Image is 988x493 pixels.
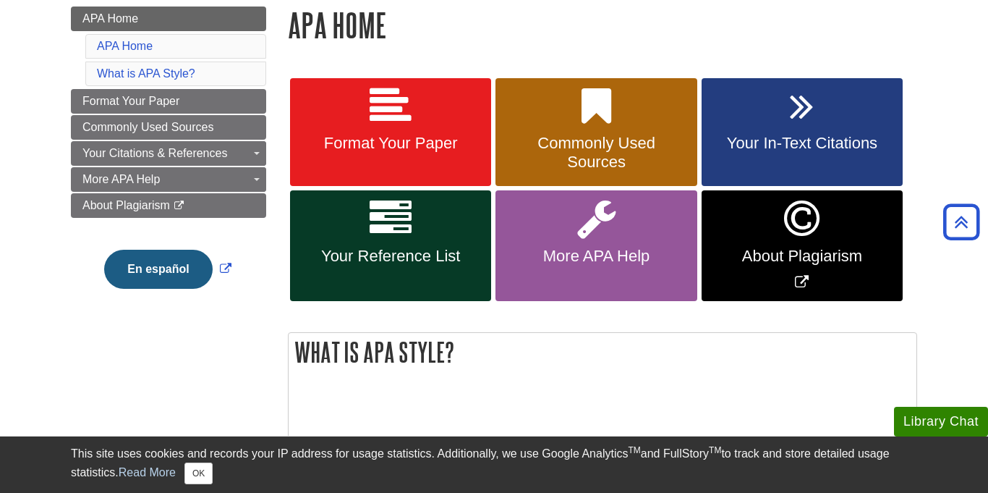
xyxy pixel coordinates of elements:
span: Format Your Paper [82,95,179,107]
span: Commonly Used Sources [506,134,686,172]
a: Commonly Used Sources [495,78,697,187]
i: This link opens in a new window [173,201,185,211]
span: Your In-Text Citations [712,134,892,153]
sup: TM [709,445,721,455]
span: About Plagiarism [712,247,892,266]
a: About Plagiarism [71,193,266,218]
a: Link opens in new window [101,263,234,275]
a: Your Citations & References [71,141,266,166]
span: More APA Help [506,247,686,266]
h2: What is APA Style? [289,333,916,371]
a: Link opens in new window [702,190,903,301]
a: Read More [119,466,176,479]
a: Back to Top [938,212,984,232]
a: Format Your Paper [71,89,266,114]
a: Your Reference List [290,190,491,301]
span: Your Reference List [301,247,480,266]
a: More APA Help [71,167,266,192]
span: Commonly Used Sources [82,121,213,133]
span: Format Your Paper [301,134,480,153]
a: What is APA Style? [97,67,195,80]
a: Your In-Text Citations [702,78,903,187]
a: More APA Help [495,190,697,301]
a: APA Home [97,40,153,52]
a: Format Your Paper [290,78,491,187]
h1: APA Home [288,7,917,43]
span: APA Home [82,12,138,25]
span: About Plagiarism [82,199,170,211]
button: Library Chat [894,407,988,437]
div: This site uses cookies and records your IP address for usage statistics. Additionally, we use Goo... [71,445,917,484]
span: Your Citations & References [82,147,227,159]
button: En español [104,250,212,289]
sup: TM [628,445,640,455]
span: More APA Help [82,173,160,185]
div: Guide Page Menu [71,7,266,313]
a: APA Home [71,7,266,31]
a: Commonly Used Sources [71,115,266,140]
button: Close [184,463,213,484]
